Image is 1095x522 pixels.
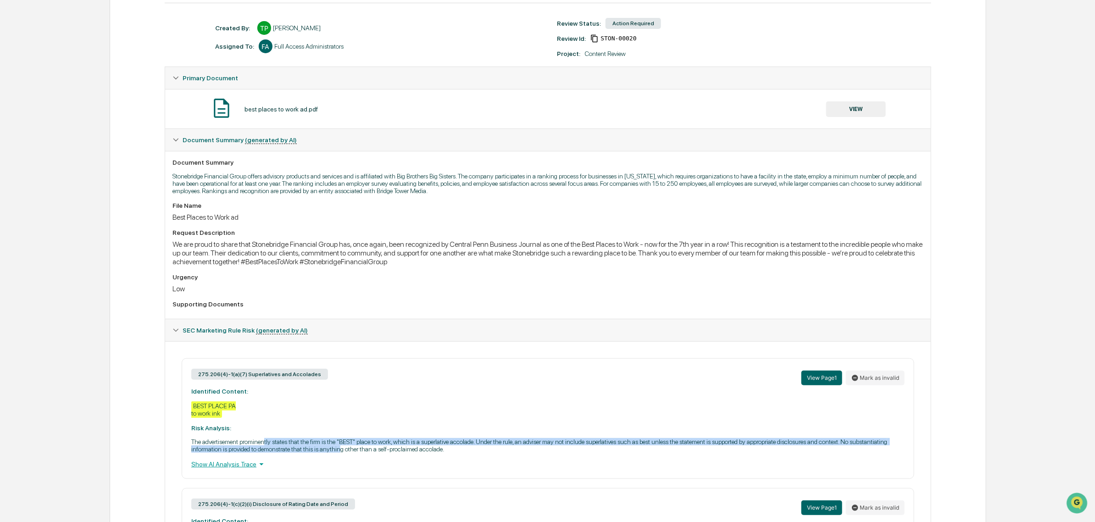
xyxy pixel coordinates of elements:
[9,117,17,124] div: 🖐️
[257,21,271,35] div: TP
[826,101,886,117] button: VIEW
[172,213,923,222] div: Best Places to Work ad
[191,438,905,453] p: The advertisement prominently states that the firm is the "BEST" place to work, which is a superl...
[172,172,923,194] p: Stonebridge Financial Group offers advisory products and services and is affiliated with Big Brot...
[76,116,114,125] span: Attestations
[274,43,344,50] div: Full Access Administrators
[156,73,167,84] button: Start new chat
[191,369,328,380] div: 275.206(4)-1(a)(7) Superlatives and Accolades
[259,39,272,53] div: FA
[18,116,59,125] span: Preclearance
[585,50,626,57] div: Content Review
[18,133,58,142] span: Data Lookup
[210,97,233,120] img: Document Icon
[846,371,905,385] button: Mark as invalid
[67,117,74,124] div: 🗄️
[6,129,61,146] a: 🔎Data Lookup
[31,79,116,87] div: We're available if you need us!
[245,136,297,144] u: (generated by AI)
[846,500,905,515] button: Mark as invalid
[557,35,586,42] div: Review Id:
[183,136,297,144] span: Document Summary
[172,202,923,209] div: File Name
[9,70,26,87] img: 1746055101610-c473b297-6a78-478c-a979-82029cc54cd1
[557,20,601,27] div: Review Status:
[191,499,355,510] div: 275.206(4)-1(c)(2)(i) Disclosure of Rating Date and Period
[165,67,931,89] div: Primary Document
[31,70,150,79] div: Start new chat
[172,300,923,308] div: Supporting Documents
[165,129,931,151] div: Document Summary (generated by AI)
[65,155,111,162] a: Powered byPylon
[256,327,308,334] u: (generated by AI)
[801,371,842,385] button: View Page1
[245,106,318,113] div: best places to work ad.pdf
[9,134,17,141] div: 🔎
[6,112,63,128] a: 🖐️Preclearance
[273,24,321,32] div: [PERSON_NAME]
[91,155,111,162] span: Pylon
[191,424,231,432] strong: Risk Analysis:
[172,284,923,293] div: Low
[801,500,842,515] button: View Page1
[172,240,923,266] div: We are proud to share that Stonebridge Financial Group has, once again, been recognized by Centra...
[183,74,238,82] span: Primary Document
[165,151,931,319] div: Document Summary (generated by AI)
[183,327,308,334] span: SEC Marketing Rule Risk
[1066,492,1090,516] iframe: Open customer support
[165,319,931,341] div: SEC Marketing Rule Risk (generated by AI)
[600,35,636,42] span: e5c4ab0f-7b68-4004-9a9c-3eb8a5350911
[191,401,236,418] div: BEST PLACE PA to work ink
[63,112,117,128] a: 🗄️Attestations
[172,159,923,166] div: Document Summary
[557,50,580,57] div: Project:
[215,43,254,50] div: Assigned To:
[191,459,905,469] div: Show AI Analysis Trace
[172,273,923,281] div: Urgency
[165,89,931,128] div: Primary Document
[215,24,253,32] div: Created By: ‎ ‎
[9,19,167,34] p: How can we help?
[191,388,248,395] strong: Identified Content:
[172,229,923,236] div: Request Description
[606,18,661,29] div: Action Required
